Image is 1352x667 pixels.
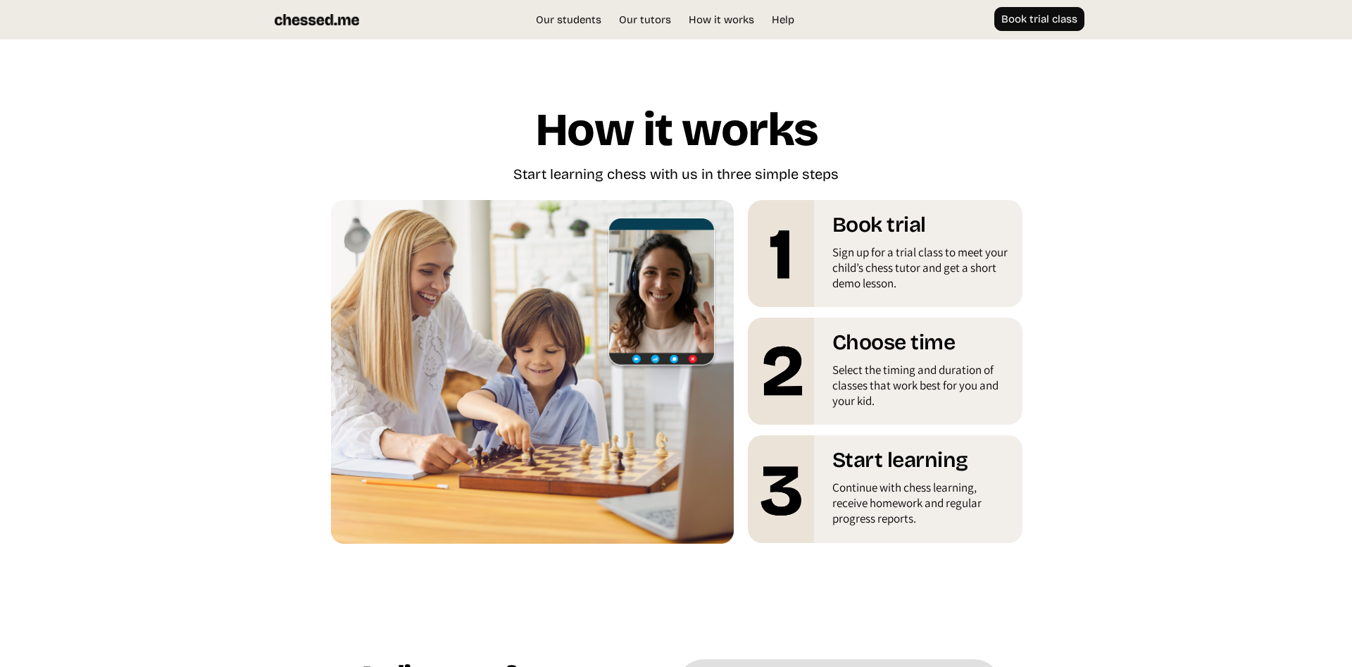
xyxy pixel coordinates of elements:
[832,212,1012,244] h1: Book trial
[513,166,839,186] div: Start learning chess with us in three simple steps
[994,7,1084,31] a: Book trial class
[612,13,678,27] a: Our tutors
[832,447,1012,480] h1: Start learning
[832,362,1012,416] div: Select the timing and duration of classes that work best for you and your kid.
[682,13,761,27] a: How it works
[765,13,801,27] a: Help
[832,244,1012,298] div: Sign up for a trial class to meet your child’s chess tutor and get a short demo lesson.
[534,106,818,166] h1: How it works
[529,13,608,27] a: Our students
[832,480,1012,533] div: Continue with chess learning, receive homework and regular progress reports.
[832,330,1012,362] h1: Choose time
